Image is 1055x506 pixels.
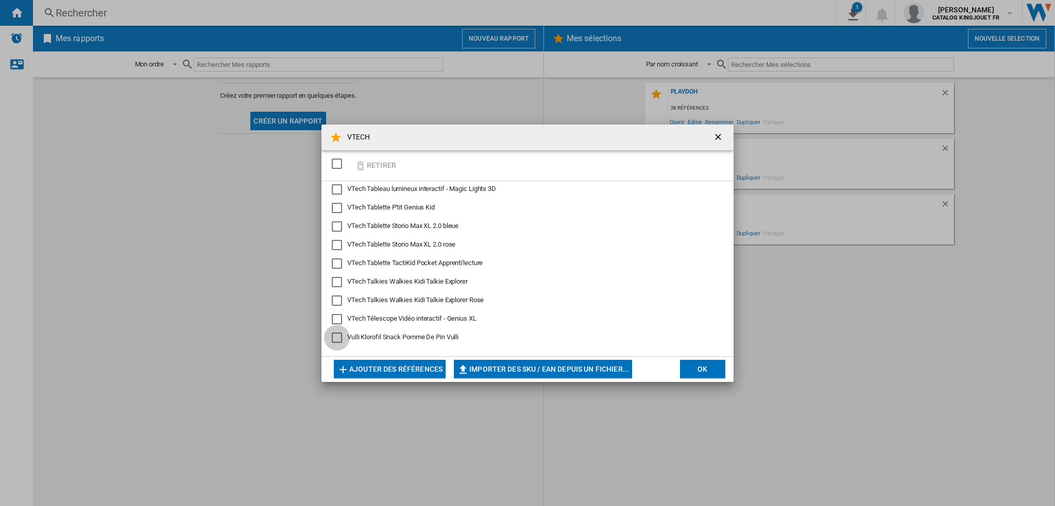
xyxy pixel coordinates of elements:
[332,333,723,343] md-checkbox: Vulli Klorofil Snack Pomme De Pin Vulli
[713,132,725,144] ng-md-icon: getI18NText('BUTTONS.CLOSE_DIALOG')
[347,315,477,322] span: VTech Télescope Vidéo interactif - Genius XL
[347,333,458,341] span: Vulli Klorofil Snack Pomme De Pin Vulli
[347,259,483,267] span: VTech Tablette TactiKid Pocket Apprenti'lecture
[332,295,715,306] md-checkbox: VTech Talkies Walkies Kidi Talkie Explorer Rose
[351,153,399,178] button: Retirer
[332,221,715,232] md-checkbox: VTech Tablette Storio Max XL 2.0 bleue
[347,296,484,304] span: VTech Talkies Walkies Kidi Talkie Explorer Rose
[332,240,715,250] md-checkbox: VTech Tablette Storio Max XL 2.0 rose
[680,360,725,378] button: OK
[347,203,435,211] span: VTech Tablette P'tit Genius Kid
[342,132,370,143] h4: VTECH
[332,184,715,195] md-checkbox: VTech Tableau lumineux interactif - Magic Lights 3D
[454,360,632,378] button: Importer des SKU / EAN depuis un fichier...
[332,155,347,172] md-checkbox: SELECTIONS.EDITION_POPUP.SELECT_DESELECT
[334,360,446,378] button: Ajouter des références
[347,222,458,230] span: VTech Tablette Storio Max XL 2.0 bleue
[347,185,496,193] span: VTech Tableau lumineux interactif - Magic Lights 3D
[347,240,455,248] span: VTech Tablette Storio Max XL 2.0 rose
[321,125,734,382] md-dialog: VTECH Retirer ...
[332,277,715,287] md-checkbox: VTech Talkies Walkies Kidi Talkie Explorer
[709,127,729,148] button: getI18NText('BUTTONS.CLOSE_DIALOG')
[332,203,715,213] md-checkbox: VTech Tablette P'tit Genius Kid
[332,258,715,269] md-checkbox: VTech Tablette TactiKid Pocket Apprenti'lecture
[347,277,468,285] span: VTech Talkies Walkies Kidi Talkie Explorer
[332,314,715,324] md-checkbox: VTech Télescope Vidéo interactif - Genius XL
